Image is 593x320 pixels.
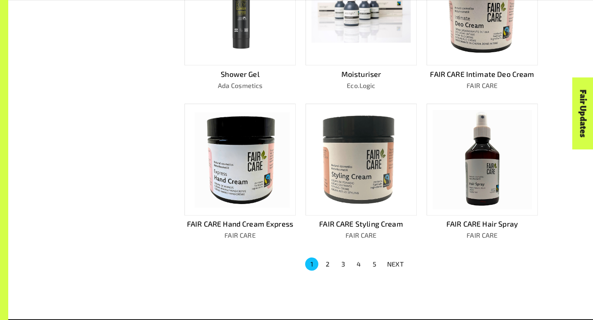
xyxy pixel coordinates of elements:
[427,218,538,230] p: FAIR CARE Hair Spray
[306,218,417,230] p: FAIR CARE Styling Cream
[352,257,365,271] button: Go to page 4
[321,257,334,271] button: Go to page 2
[427,104,538,240] a: FAIR CARE Hair SprayFAIR CARE
[305,257,318,271] button: page 1
[184,81,296,90] p: Ada Cosmetics
[306,69,417,80] p: Moisturiser
[306,104,417,240] a: FAIR CARE Styling CreamFAIR CARE
[427,230,538,240] p: FAIR CARE
[368,257,381,271] button: Go to page 5
[184,69,296,80] p: Shower Gel
[304,257,409,271] nav: pagination navigation
[306,230,417,240] p: FAIR CARE
[387,259,404,269] p: NEXT
[427,69,538,80] p: FAIR CARE Intimate Deo Cream
[427,81,538,90] p: FAIR CARE
[184,230,296,240] p: FAIR CARE
[184,104,296,240] a: FAIR CARE Hand Cream ExpressFAIR CARE
[306,81,417,90] p: Eco.Logic
[184,218,296,230] p: FAIR CARE Hand Cream Express
[382,257,409,271] button: NEXT
[336,257,350,271] button: Go to page 3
